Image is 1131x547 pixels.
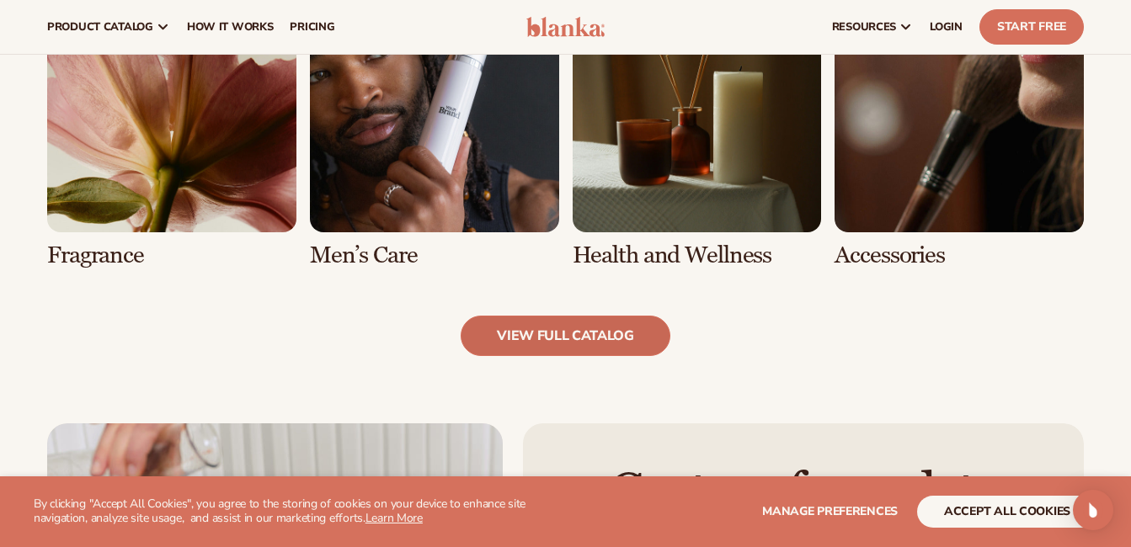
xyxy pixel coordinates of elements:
[365,510,423,526] a: Learn More
[917,496,1097,528] button: accept all cookies
[762,503,898,519] span: Manage preferences
[832,20,896,34] span: resources
[461,316,670,356] a: view full catalog
[34,497,556,526] p: By clicking "Accept All Cookies", you agree to the storing of cookies on your device to enhance s...
[290,20,334,34] span: pricing
[526,17,606,37] img: logo
[762,496,898,528] button: Manage preferences
[979,9,1084,45] a: Start Free
[47,20,153,34] span: product catalog
[187,20,274,34] span: How It Works
[930,20,963,34] span: LOGIN
[1073,490,1113,530] div: Open Intercom Messenger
